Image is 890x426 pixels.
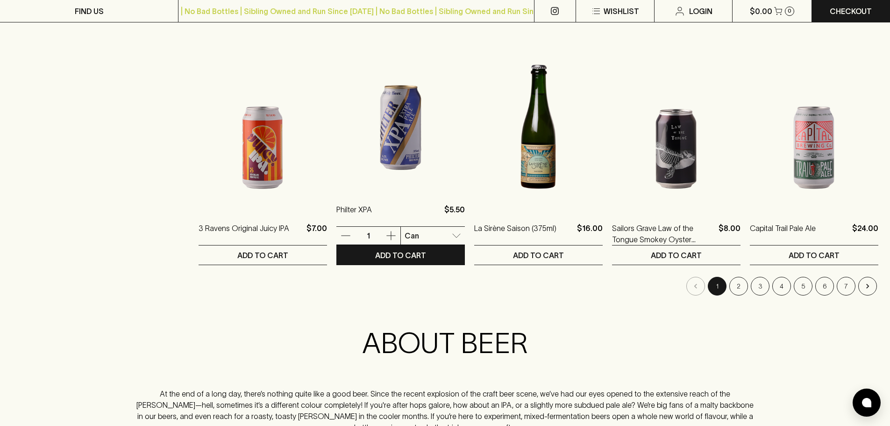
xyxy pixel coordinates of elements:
p: $0.00 [750,6,772,17]
button: Go to page 6 [815,277,834,296]
img: bubble-icon [862,398,871,407]
p: Can [405,230,419,241]
a: Capital Trail Pale Ale [750,223,816,245]
p: 0 [788,8,791,14]
p: $24.00 [852,223,878,245]
button: ADD TO CART [612,245,740,265]
div: Can [401,226,465,245]
p: FIND US [75,6,104,17]
a: Sailors Grave Law of the Tongue Smokey Oyster [PERSON_NAME] [612,223,715,245]
p: ADD TO CART [237,250,288,261]
a: 3 Ravens Original Juicy IPA [199,223,289,245]
button: page 1 [708,277,726,296]
p: ADD TO CART [375,250,426,261]
a: Philter XPA [336,204,372,226]
button: Go to page 3 [751,277,769,296]
p: $8.00 [719,223,740,245]
h2: ABOUT BEER [134,326,757,360]
button: ADD TO CART [474,245,603,265]
img: Capital Trail Pale Ale [750,45,878,209]
p: Wishlist [604,6,639,17]
p: ADD TO CART [789,250,840,261]
button: Go to page 7 [837,277,855,296]
img: La Sirène Saison (375ml) [474,45,603,209]
img: Sailors Grave Law of the Tongue Smokey Oyster Stout [612,45,740,209]
p: ADD TO CART [513,250,564,261]
button: ADD TO CART [199,245,327,265]
img: Philter XPA [336,26,465,190]
button: Go to page 2 [729,277,748,296]
p: Checkout [830,6,872,17]
p: ADD TO CART [651,250,702,261]
p: $5.50 [444,204,465,226]
button: Go to next page [858,277,877,296]
a: La Sirène Saison (375ml) [474,223,556,245]
button: Go to page 4 [772,277,791,296]
button: ADD TO CART [336,245,465,265]
p: $7.00 [306,223,327,245]
img: 3 Ravens Original Juicy IPA [199,45,327,209]
nav: pagination navigation [199,277,878,296]
button: ADD TO CART [750,245,878,265]
p: Login [689,6,712,17]
p: 1 [357,231,379,241]
p: $16.00 [577,223,603,245]
button: Go to page 5 [794,277,812,296]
